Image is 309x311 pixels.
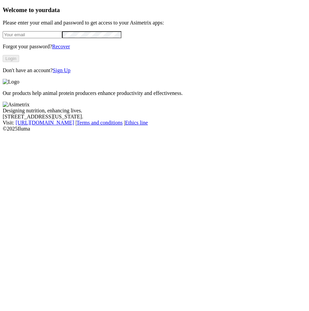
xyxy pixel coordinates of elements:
a: Sign Up [53,67,70,73]
img: Asimetrix [3,102,30,108]
div: Designing nutrition, enhancing lives. [3,108,306,114]
a: Terms and conditions [76,120,123,125]
input: Your email [3,31,62,38]
p: Don't have an account? [3,67,306,73]
a: Ethics line [125,120,148,125]
p: Our products help animal protein producers enhance productivity and effectiveness. [3,90,306,96]
p: Please enter your email and password to get access to your Asimetrix apps: [3,20,306,26]
p: Forgot your password? [3,44,306,50]
div: [STREET_ADDRESS][US_STATE]. [3,114,306,120]
a: Recover [52,44,70,49]
h3: Welcome to your [3,6,306,14]
img: Logo [3,79,19,85]
div: Visit : | | [3,120,306,126]
div: © 2025 Iluma [3,126,306,132]
span: data [48,6,60,13]
a: [URL][DOMAIN_NAME] [16,120,74,125]
button: Login [3,55,19,62]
